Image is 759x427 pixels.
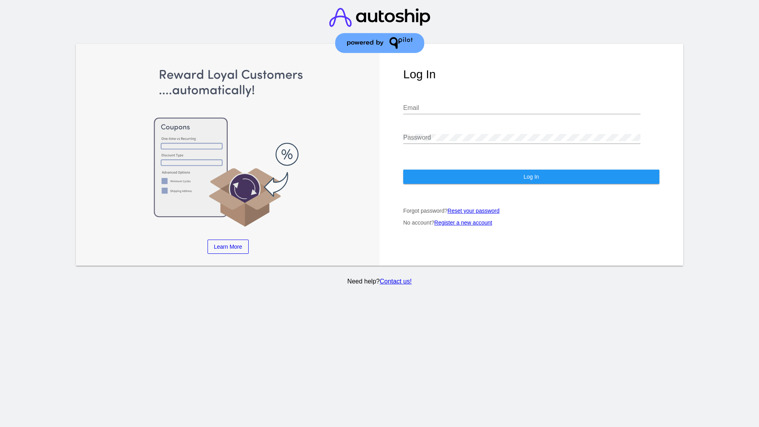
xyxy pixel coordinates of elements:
[403,170,659,184] button: Log In
[403,208,659,214] p: Forgot password?
[403,68,659,81] h1: Log In
[403,219,659,226] p: No account?
[403,104,640,111] input: Email
[208,240,249,254] a: Learn More
[214,244,242,250] span: Learn More
[75,278,685,285] p: Need help?
[434,219,492,226] a: Register a new account
[100,68,356,228] img: Apply Coupons Automatically to Scheduled Orders with QPilot
[379,278,412,285] a: Contact us!
[447,208,500,214] a: Reset your password
[523,174,539,180] span: Log In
